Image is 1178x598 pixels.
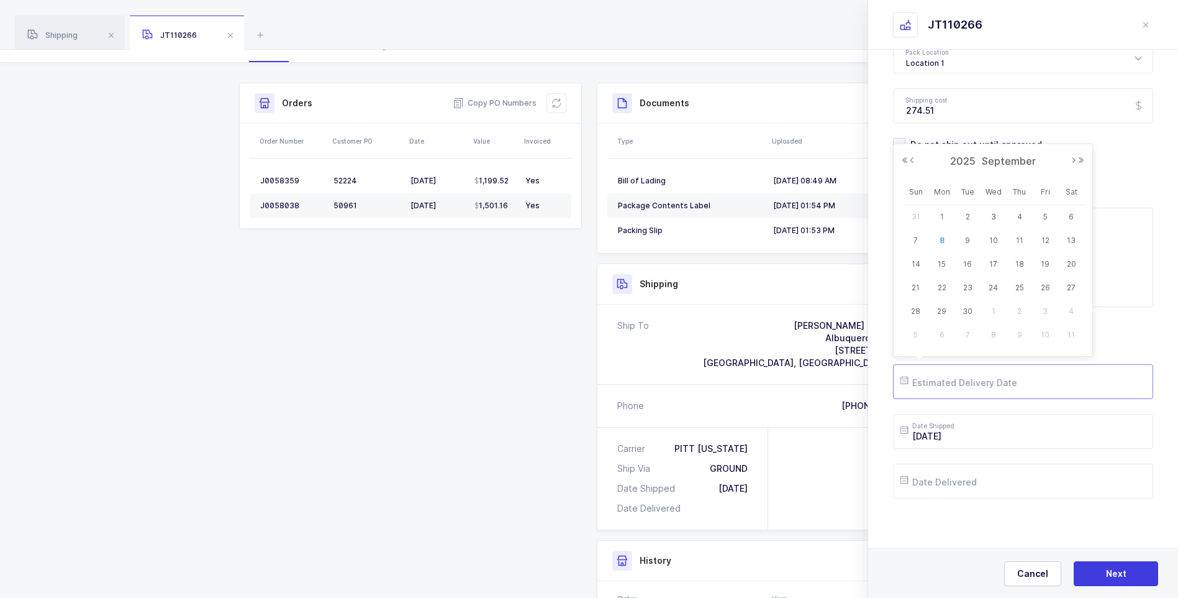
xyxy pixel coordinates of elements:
[640,97,689,109] h3: Documents
[986,304,1001,319] span: 1
[1012,280,1027,295] span: 25
[27,30,78,40] span: Shipping
[1007,180,1033,205] th: Thu
[718,482,748,495] div: [DATE]
[617,462,655,475] div: Ship Via
[282,97,312,109] h3: Orders
[1017,568,1048,580] span: Cancel
[908,209,923,224] span: 31
[908,328,923,343] span: 5
[935,304,949,319] span: 29
[710,462,748,475] div: GROUND
[960,304,975,319] span: 30
[410,201,464,211] div: [DATE]
[617,320,649,369] div: Ship To
[1012,304,1027,319] span: 2
[1038,257,1053,272] span: 19
[703,344,918,357] div: [STREET_ADDRESS]
[260,176,324,186] div: J0058359
[979,155,1039,167] span: September
[935,233,949,248] span: 8
[1038,233,1053,248] span: 12
[1070,157,1077,164] button: Next Month
[617,400,644,412] div: Phone
[908,257,923,272] span: 14
[1012,233,1027,248] span: 11
[960,257,975,272] span: 16
[617,443,650,455] div: Carrier
[1038,304,1053,319] span: 3
[1012,328,1027,343] span: 9
[332,136,402,146] div: Customer PO
[674,443,748,455] div: PITT [US_STATE]
[618,176,763,186] div: Bill of Lading
[618,201,763,211] div: Package Contents Label
[773,201,918,211] div: [DATE] 01:54 PM
[1004,561,1061,586] button: Cancel
[935,280,949,295] span: 22
[986,280,1001,295] span: 24
[903,180,929,205] th: Sun
[703,357,918,368] span: [GEOGRAPHIC_DATA], [GEOGRAPHIC_DATA], 87121
[1012,257,1027,272] span: 18
[525,176,540,185] span: Yes
[260,136,325,146] div: Order Number
[908,304,923,319] span: 28
[474,201,508,211] span: 1,501.16
[905,139,1042,150] span: Do not ship out until approved
[986,233,1001,248] span: 10
[960,233,975,248] span: 9
[473,136,517,146] div: Value
[142,30,197,40] span: JT110266
[640,278,678,290] h3: Shipping
[703,332,918,344] div: Albuquerque 442569
[908,280,923,295] span: 21
[1058,180,1084,205] th: Sat
[525,201,540,210] span: Yes
[1038,280,1053,295] span: 26
[935,209,949,224] span: 1
[901,157,908,164] button: Previous Year
[960,280,975,295] span: 23
[617,502,686,515] div: Date Delivered
[947,155,979,167] span: 2025
[617,482,680,495] div: Date Shipped
[474,176,509,186] span: 1,199.52
[986,209,1001,224] span: 3
[1064,233,1079,248] span: 13
[935,257,949,272] span: 15
[772,136,925,146] div: Uploaded
[954,180,981,205] th: Tue
[1064,209,1079,224] span: 6
[333,201,401,211] div: 50961
[908,157,916,164] button: Previous Month
[986,328,1001,343] span: 8
[260,201,324,211] div: J0058038
[773,226,918,236] div: [DATE] 01:53 PM
[1077,157,1085,164] button: Next Year
[1038,328,1053,343] span: 10
[1106,568,1126,580] span: Next
[1038,209,1053,224] span: 5
[1064,280,1079,295] span: 27
[1012,209,1027,224] span: 4
[981,180,1007,205] th: Wed
[409,136,466,146] div: Date
[333,176,401,186] div: 52224
[928,17,982,32] div: JT110266
[1064,257,1079,272] span: 20
[703,320,918,332] div: [PERSON_NAME] & Minor #69
[1064,328,1079,343] span: 11
[1074,561,1158,586] button: Next
[524,136,568,146] div: Invoiced
[773,176,918,186] div: [DATE] 08:49 AM
[960,209,975,224] span: 2
[640,554,671,567] h3: History
[893,88,1153,123] input: Shipping cost
[935,328,949,343] span: 6
[453,97,537,109] button: Copy PO Numbers
[410,176,464,186] div: [DATE]
[960,328,975,343] span: 7
[1138,17,1153,32] button: close drawer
